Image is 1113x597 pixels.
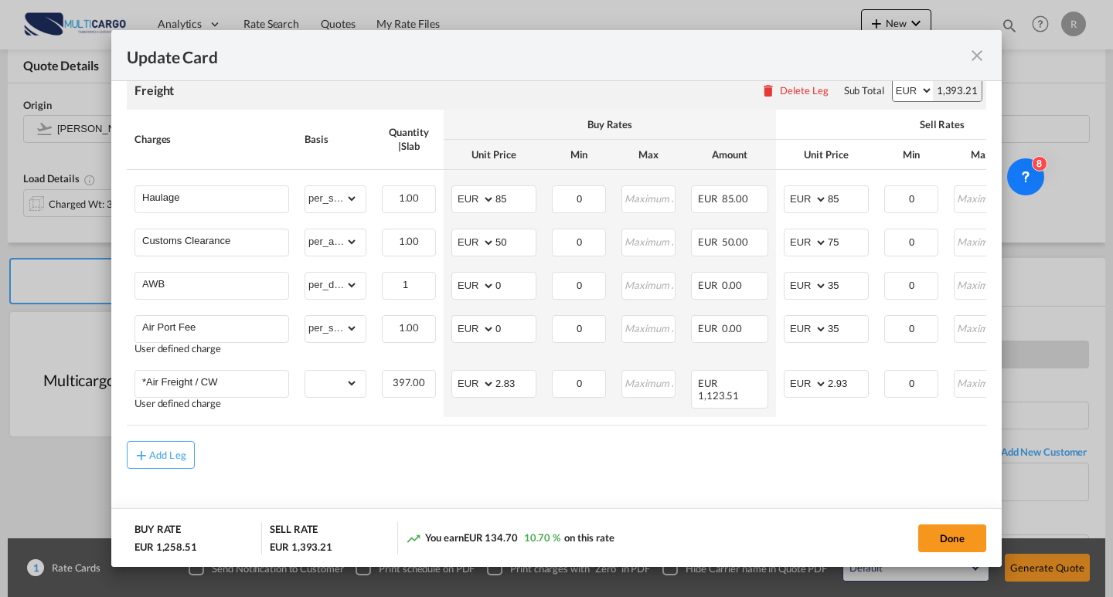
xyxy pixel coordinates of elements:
input: 50 [495,229,536,253]
th: Amount [683,140,776,170]
button: Delete Leg [761,84,829,97]
div: EUR 1,258.51 [134,540,197,554]
select: per_document [305,273,358,297]
span: EUR 134.70 [464,531,518,544]
md-input-container: *Air Freight / CW [135,371,288,394]
input: Charge Name [142,229,288,253]
span: EUR [698,236,720,248]
span: EUR [698,192,720,205]
md-input-container: AWB [135,273,288,296]
div: Sub Total [844,83,884,97]
button: Done [918,524,986,552]
input: Maximum Amount [955,229,1007,253]
th: Unit Price [444,140,544,170]
input: Minimum Amount [553,229,605,253]
input: 35 [828,316,868,339]
input: Charge Name [142,186,288,209]
input: Minimum Amount [553,371,605,394]
input: Maximum Amount [955,316,1007,339]
div: Sell Rates [784,117,1101,131]
button: Add Leg [127,441,195,469]
input: 85 [828,186,868,209]
th: Max [946,140,1016,170]
md-icon: icon-delete [761,83,776,98]
div: You earn on this rate [406,531,614,547]
div: 1,393.21 [933,80,982,101]
div: Quantity | Slab [382,125,436,153]
input: 35 [828,273,868,296]
span: 1,123.51 [698,389,739,402]
input: Minimum Amount [553,186,605,209]
input: Maximum Amount [623,371,675,394]
div: EUR 1,393.21 [270,540,332,554]
div: Add Leg [149,450,186,460]
select: per_shipment [305,186,358,211]
span: 10.70 % [524,531,560,544]
input: Minimum Amount [553,316,605,339]
md-icon: icon-trending-up [406,531,421,546]
th: Min [876,140,946,170]
input: Maximum Amount [623,229,675,253]
input: 0 [495,316,536,339]
span: 1.00 [399,321,420,334]
md-input-container: Haulage [135,186,288,209]
md-icon: icon-plus md-link-fg s20 [134,447,149,463]
input: 75 [828,229,868,253]
span: EUR [698,377,720,389]
select: chargable_weight [305,371,358,395]
div: SELL RATE [270,522,318,540]
div: Basis [305,132,366,146]
span: 85.00 [722,192,749,205]
input: Minimum Amount [886,371,938,394]
input: Maximum Amount [623,273,675,296]
th: Unit Price [776,140,876,170]
span: 1.00 [399,235,420,247]
input: Minimum Amount [886,186,938,209]
md-icon: icon-close fg-AAA8AD m-0 pointer [968,46,986,65]
md-input-container: Air Port Fee [135,316,288,339]
input: Maximum Amount [623,186,675,209]
span: EUR [698,279,720,291]
span: 1.00 [399,192,420,204]
div: BUY RATE [134,522,181,540]
select: per_shipment [305,316,358,341]
input: Maximum Amount [955,273,1007,296]
input: 85 [495,186,536,209]
input: 0 [495,273,536,296]
input: Minimum Amount [553,273,605,296]
md-dialog: Update Card Port ... [111,30,1002,568]
th: Max [614,140,683,170]
input: 2.93 [828,371,868,394]
input: Quantity [383,273,435,296]
input: Maximum Amount [623,316,675,339]
input: 2.83 [495,371,536,394]
div: User defined charge [134,343,289,354]
input: Charge Name [142,273,288,296]
md-input-container: Customs Clearance [135,229,288,253]
span: 50.00 [722,236,749,248]
span: 397.00 [393,376,425,388]
div: Update Card [127,46,968,65]
span: 0.00 [722,322,743,334]
input: Maximum Amount [955,371,1007,394]
div: User defined charge [134,398,289,409]
input: Minimum Amount [886,273,938,296]
input: Charge Name [142,316,288,339]
span: 0.00 [722,279,743,291]
div: Charges [134,132,289,146]
input: Charge Name [142,371,288,394]
th: Min [544,140,614,170]
select: per_awb [305,229,358,254]
span: EUR [698,322,720,334]
input: Minimum Amount [886,316,938,339]
input: Maximum Amount [955,186,1007,209]
input: Minimum Amount [886,229,938,253]
div: Buy Rates [451,117,768,131]
div: Freight [134,82,174,99]
div: Delete Leg [780,84,829,97]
